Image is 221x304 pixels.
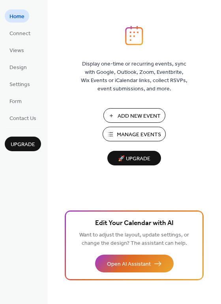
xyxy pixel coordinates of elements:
[79,230,189,249] span: Want to adjust the layout, update settings, or change the design? The assistant can help.
[9,114,36,123] span: Contact Us
[9,30,30,38] span: Connect
[9,47,24,55] span: Views
[9,98,22,106] span: Form
[103,108,165,123] button: Add New Event
[5,137,41,151] button: Upgrade
[107,151,161,165] button: 🚀 Upgrade
[5,94,26,107] a: Form
[118,112,161,120] span: Add New Event
[9,13,24,21] span: Home
[5,43,29,56] a: Views
[5,60,32,73] a: Design
[95,255,174,272] button: Open AI Assistant
[81,60,187,93] span: Display one-time or recurring events, sync with Google, Outlook, Zoom, Eventbrite, Wix Events or ...
[11,141,35,149] span: Upgrade
[125,26,143,45] img: logo_icon.svg
[107,260,151,268] span: Open AI Assistant
[9,64,27,72] span: Design
[112,154,156,164] span: 🚀 Upgrade
[9,81,30,89] span: Settings
[103,127,166,141] button: Manage Events
[5,77,35,90] a: Settings
[117,131,161,139] span: Manage Events
[5,9,29,23] a: Home
[5,111,41,124] a: Contact Us
[95,218,174,229] span: Edit Your Calendar with AI
[5,26,35,39] a: Connect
